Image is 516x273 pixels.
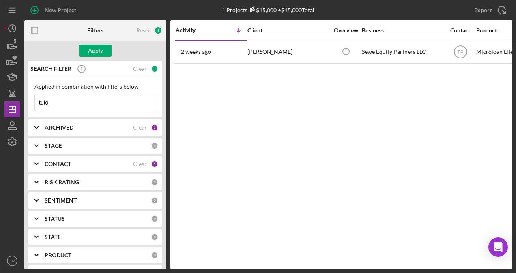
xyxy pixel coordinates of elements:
div: 1 [151,160,158,168]
b: STATUS [45,215,65,222]
b: Filters [87,27,103,34]
div: 1 [151,124,158,131]
div: 3 [154,26,162,34]
text: TP [10,259,15,263]
div: Business [362,27,443,34]
div: Sewe Equity Partners LLC [362,41,443,63]
b: STATE [45,234,61,240]
div: Clear [133,161,147,167]
div: 1 [151,65,158,73]
div: Activity [176,27,211,33]
div: Reset [136,27,150,34]
div: 0 [151,179,158,186]
div: $15,000 [247,6,277,13]
div: Client [247,27,329,34]
b: SEARCH FILTER [30,66,71,72]
div: Export [474,2,492,18]
div: [PERSON_NAME] [247,41,329,63]
text: TP [457,49,463,55]
b: RISK RATING [45,179,79,186]
div: Applied in combination with filters below [34,83,156,90]
div: 1 Projects • $15,000 Total [222,6,314,13]
b: PRODUCT [45,252,71,258]
div: Apply [88,45,103,57]
time: 2025-09-19 00:30 [181,49,211,55]
div: 0 [151,142,158,149]
b: SENTIMENT [45,197,77,204]
b: CONTACT [45,161,71,167]
button: New Project [24,2,84,18]
div: 0 [151,252,158,259]
div: Contact [445,27,475,34]
div: New Project [45,2,76,18]
button: TP [4,253,20,269]
div: 0 [151,197,158,204]
div: Clear [133,124,147,131]
div: 0 [151,233,158,241]
div: Overview [331,27,361,34]
button: Apply [79,45,112,57]
b: STAGE [45,143,62,149]
div: 0 [151,215,158,222]
div: Clear [133,66,147,72]
b: ARCHIVED [45,124,73,131]
button: Export [466,2,512,18]
div: Open Intercom Messenger [488,237,508,257]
